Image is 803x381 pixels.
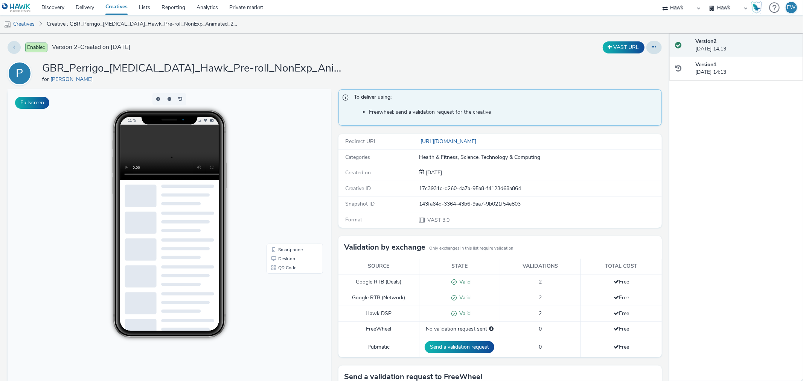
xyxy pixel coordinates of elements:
[429,245,513,251] small: Only exchanges in this list require validation
[354,93,654,103] span: To deliver using:
[489,325,494,333] div: Please select a deal below and click on Send to send a validation request to FreeWheel.
[539,278,542,285] span: 2
[338,337,419,357] td: Pubmatic
[261,156,314,165] li: Smartphone
[419,200,661,208] div: 143fa64d-3364-43b6-9aa7-9b021f54e803
[52,43,130,52] span: Version 2 - Created on [DATE]
[695,38,716,45] strong: Version 2
[338,274,419,290] td: Google RTB (Deals)
[539,343,542,351] span: 0
[120,29,128,33] span: 11:45
[338,306,419,322] td: Hawk DSP
[751,2,762,14] img: Hawk Academy
[457,294,471,301] span: Valid
[345,154,370,161] span: Categories
[8,70,35,77] a: P
[271,158,295,163] span: Smartphone
[695,38,797,53] div: [DATE] 14:13
[345,216,362,223] span: Format
[25,43,47,52] span: Enabled
[695,61,797,76] div: [DATE] 14:13
[344,242,425,253] h3: Validation by exchange
[16,63,23,84] div: P
[424,169,442,176] span: [DATE]
[614,278,629,285] span: Free
[15,97,49,109] button: Fullscreen
[423,325,496,333] div: No validation request sent
[50,76,96,83] a: [PERSON_NAME]
[614,343,629,351] span: Free
[345,169,371,176] span: Created on
[500,259,581,274] th: Validations
[424,169,442,177] div: Creation 16 April 2025, 14:13
[419,259,500,274] th: State
[539,325,542,332] span: 0
[345,185,371,192] span: Creative ID
[427,216,449,224] span: VAST 3.0
[338,259,419,274] th: Source
[419,138,479,145] a: [URL][DOMAIN_NAME]
[539,310,542,317] span: 2
[2,3,31,12] img: undefined Logo
[601,41,646,53] div: Duplicate the creative as a VAST URL
[419,154,661,161] div: Health & Fitness, Science, Technology & Computing
[614,294,629,301] span: Free
[271,176,289,181] span: QR Code
[539,294,542,301] span: 2
[419,185,661,192] div: 17c3931c-d260-4a7a-95a8-f4123d68a864
[42,61,343,76] h1: GBR_Perrigo_[MEDICAL_DATA]_Hawk_Pre-roll_NonExp_Animated_20250416
[43,15,244,33] a: Creative : GBR_Perrigo_[MEDICAL_DATA]_Hawk_Pre-roll_NonExp_Animated_20250416
[695,61,716,68] strong: Version 1
[787,2,796,13] div: EW
[457,278,471,285] span: Valid
[338,290,419,306] td: Google RTB (Network)
[425,341,494,353] button: Send a validation request
[345,138,377,145] span: Redirect URL
[42,76,50,83] span: for
[261,165,314,174] li: Desktop
[581,259,662,274] th: Total cost
[369,108,658,116] li: Freewheel: send a validation request for the creative
[4,21,11,28] img: mobile
[345,200,375,207] span: Snapshot ID
[457,310,471,317] span: Valid
[338,322,419,337] td: FreeWheel
[614,310,629,317] span: Free
[751,2,765,14] a: Hawk Academy
[261,174,314,183] li: QR Code
[603,41,645,53] button: VAST URL
[614,325,629,332] span: Free
[271,167,288,172] span: Desktop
